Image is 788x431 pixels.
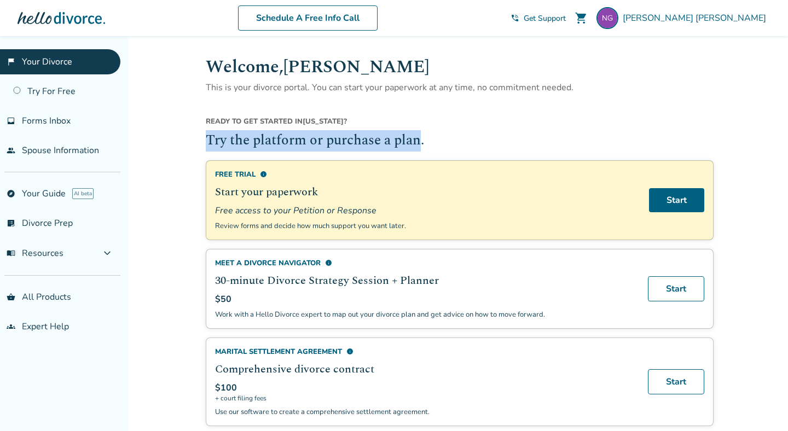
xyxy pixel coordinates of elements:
span: explore [7,189,15,198]
a: Schedule A Free Info Call [238,5,378,31]
a: Start [648,276,704,301]
span: list_alt_check [7,219,15,228]
span: inbox [7,117,15,125]
span: Get Support [524,13,566,24]
span: Forms Inbox [22,115,71,127]
span: $50 [215,293,231,305]
h1: Welcome, [PERSON_NAME] [206,54,714,80]
span: info [346,348,354,355]
span: + court filing fees [215,394,635,403]
span: Ready to get started in [206,117,303,126]
a: phone_in_talkGet Support [511,13,566,24]
a: Start [649,188,704,212]
span: expand_more [101,247,114,260]
span: Resources [7,247,63,259]
h2: Try the platform or purchase a plan. [206,131,714,152]
p: Review forms and decide how much support you want later. [215,221,636,231]
iframe: Chat Widget [733,378,788,431]
span: people [7,146,15,155]
span: shopping_basket [7,293,15,301]
p: Use our software to create a comprehensive settlement agreement. [215,407,635,417]
h2: 30-minute Divorce Strategy Session + Planner [215,272,635,289]
span: AI beta [72,188,94,199]
p: Work with a Hello Divorce expert to map out your divorce plan and get advice on how to move forward. [215,310,635,319]
span: Free access to your Petition or Response [215,205,636,217]
span: info [325,259,332,266]
span: groups [7,322,15,331]
span: menu_book [7,249,15,258]
p: This is your divorce portal. You can start your paperwork at any time, no commitment needed. [206,80,714,95]
h2: Start your paperwork [215,184,636,200]
span: flag_2 [7,57,15,66]
span: info [260,171,267,178]
div: Marital Settlement Agreement [215,347,635,357]
div: Meet a divorce navigator [215,258,635,268]
h2: Comprehensive divorce contract [215,361,635,377]
span: $100 [215,382,237,394]
span: [PERSON_NAME] [PERSON_NAME] [623,12,770,24]
span: phone_in_talk [511,14,519,22]
a: Start [648,369,704,394]
div: [US_STATE] ? [206,117,714,131]
img: nadinefridaygroup@gmail.com [596,7,618,29]
div: Free Trial [215,170,636,179]
span: shopping_cart [575,11,588,25]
